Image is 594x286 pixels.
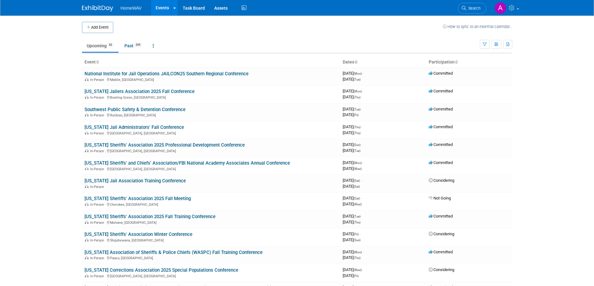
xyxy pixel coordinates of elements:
span: In-Person [90,131,106,135]
th: Event [82,57,340,68]
img: In-Person Event [85,274,89,277]
span: - [360,232,360,236]
a: Southwest Public Safety & Detention Conference [85,107,186,112]
a: Sort by Participation Type [455,59,458,64]
span: Committed [429,160,453,165]
span: In-Person [90,274,106,278]
span: (Wed) [354,167,362,171]
div: Cherokee, [GEOGRAPHIC_DATA] [85,202,338,207]
span: Search [466,6,481,11]
div: Shipshewana, [GEOGRAPHIC_DATA] [85,237,338,242]
a: [US_STATE] Jail Administrators' Fall Conference [85,124,184,130]
a: Past295 [120,40,147,52]
span: In-Person [90,167,106,171]
span: - [363,71,364,76]
span: (Thu) [354,221,360,224]
span: (Mon) [354,72,362,75]
span: (Mon) [354,251,362,254]
span: [DATE] [343,273,359,278]
span: (Thu) [354,96,360,99]
span: (Tue) [354,78,360,81]
span: (Sat) [354,185,360,188]
span: - [361,214,362,218]
span: [DATE] [343,89,364,93]
div: [GEOGRAPHIC_DATA], [GEOGRAPHIC_DATA] [85,273,338,278]
span: - [361,124,362,129]
span: - [363,160,364,165]
th: Participation [426,57,512,68]
span: Considering [429,178,454,183]
span: (Sat) [354,197,360,200]
span: [DATE] [343,166,362,171]
span: Committed [429,124,453,129]
div: Ruidoso, [GEOGRAPHIC_DATA] [85,112,338,117]
span: Committed [429,71,453,76]
span: [DATE] [343,232,360,236]
span: Committed [429,142,453,147]
span: [DATE] [343,196,362,200]
span: In-Person [90,238,106,242]
span: - [361,107,362,111]
img: In-Person Event [85,221,89,224]
span: [DATE] [343,184,360,189]
span: [DATE] [343,220,360,224]
a: [US_STATE] Jail Association Training Conference [85,178,186,184]
a: [US_STATE] Sheriffs' Association 2025 Fall Meeting [85,196,191,201]
span: Committed [429,89,453,93]
span: Committed [429,250,453,254]
a: Upcoming33 [82,40,118,52]
a: [US_STATE] Jailers Association 2025 Fall Conference [85,89,195,94]
a: [US_STATE] Association of Sheriffs & Police Chiefs (WASPC) Fall Training Conference [85,250,263,255]
span: Committed [429,107,453,111]
span: [DATE] [343,178,362,183]
span: [DATE] [343,214,362,218]
button: Add Event [82,22,113,33]
span: (Fri) [354,274,359,278]
span: (Sat) [354,179,360,182]
span: (Thu) [354,256,360,260]
span: - [363,250,364,254]
span: [DATE] [343,237,360,242]
span: [DATE] [343,202,362,206]
img: In-Person Event [85,238,89,241]
span: [DATE] [343,71,364,76]
a: How to sync to an external calendar... [443,24,512,29]
a: Sort by Event Name [96,59,99,64]
span: 33 [107,43,114,47]
span: In-Person [90,149,106,153]
span: [DATE] [343,250,364,254]
span: [DATE] [343,112,359,117]
span: [DATE] [343,124,362,129]
span: - [361,142,362,147]
span: [DATE] [343,255,360,260]
a: National Institute for Jail Operations JAILCON25 Southern Regional Conference [85,71,249,77]
div: Mulvane, [GEOGRAPHIC_DATA] [85,220,338,225]
a: Sort by Start Date [354,59,357,64]
span: - [363,267,364,272]
a: [US_STATE] Corrections Association 2025 Special Populations Conference [85,267,238,273]
img: In-Person Event [85,256,89,259]
span: (Sun) [354,143,360,147]
img: In-Person Event [85,113,89,116]
img: In-Person Event [85,203,89,206]
img: In-Person Event [85,149,89,152]
div: Pasco, [GEOGRAPHIC_DATA] [85,255,338,260]
span: (Mon) [354,161,362,165]
span: (Thu) [354,125,360,129]
img: In-Person Event [85,78,89,81]
span: (Wed) [354,203,362,206]
span: In-Person [90,185,106,189]
th: Dates [340,57,426,68]
span: (Tue) [354,149,360,152]
span: In-Person [90,203,106,207]
a: [US_STATE] Sheriffs' Association Winter Conference [85,232,192,237]
span: (Tue) [354,108,360,111]
a: [US_STATE] Sheriffs' and Chiefs' Association/FBI National Academy Associates Annual Conference [85,160,290,166]
span: (Sun) [354,238,360,242]
img: Amanda Jasper [495,2,506,14]
span: (Mon) [354,90,362,93]
img: In-Person Event [85,167,89,170]
a: Search [458,3,486,14]
span: In-Person [90,78,106,82]
div: Mobile, [GEOGRAPHIC_DATA] [85,77,338,82]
